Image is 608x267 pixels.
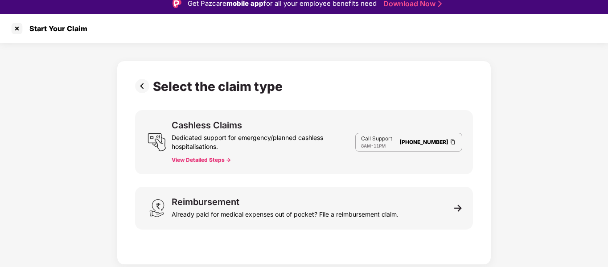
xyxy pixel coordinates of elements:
[172,206,398,219] div: Already paid for medical expenses out of pocket? File a reimbursement claim.
[454,204,462,212] img: svg+xml;base64,PHN2ZyB3aWR0aD0iMTEiIGhlaWdodD0iMTEiIHZpZXdCb3g9IjAgMCAxMSAxMSIgZmlsbD0ibm9uZSIgeG...
[361,142,392,149] div: -
[135,79,153,93] img: svg+xml;base64,PHN2ZyBpZD0iUHJldi0zMngzMiIgeG1sbnM9Imh0dHA6Ly93d3cudzMub3JnLzIwMDAvc3ZnIiB3aWR0aD...
[361,135,392,142] p: Call Support
[24,24,87,33] div: Start Your Claim
[153,79,286,94] div: Select the claim type
[361,143,371,148] span: 8AM
[172,121,242,130] div: Cashless Claims
[172,156,231,164] button: View Detailed Steps ->
[449,138,456,146] img: Clipboard Icon
[374,143,386,148] span: 11PM
[172,130,355,151] div: Dedicated support for emergency/planned cashless hospitalisations.
[148,199,166,218] img: svg+xml;base64,PHN2ZyB3aWR0aD0iMjQiIGhlaWdodD0iMzEiIHZpZXdCb3g9IjAgMCAyNCAzMSIgZmlsbD0ibm9uZSIgeG...
[148,133,166,152] img: svg+xml;base64,PHN2ZyB3aWR0aD0iMjQiIGhlaWdodD0iMjUiIHZpZXdCb3g9IjAgMCAyNCAyNSIgZmlsbD0ibm9uZSIgeG...
[172,197,239,206] div: Reimbursement
[399,139,448,145] a: [PHONE_NUMBER]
